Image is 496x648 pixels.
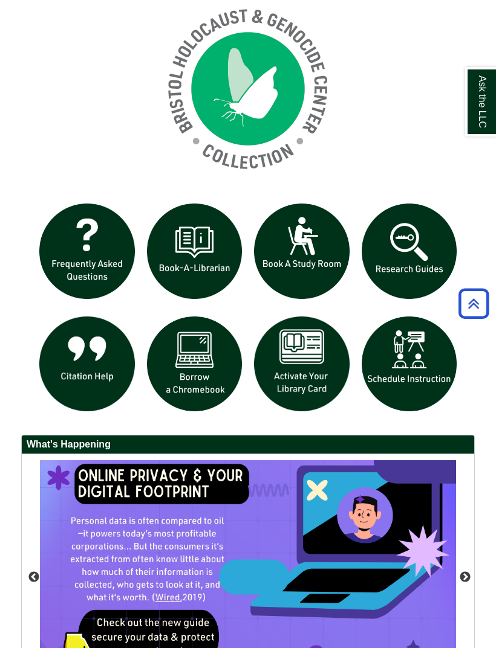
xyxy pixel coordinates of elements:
button: Next [459,571,471,583]
img: Borrow a chromebook icon links to the borrow a chromebook web page [141,310,249,418]
img: citation help icon links to citation help guide page [33,310,141,418]
img: book a study room icon links to book a study room web page [248,197,356,305]
img: Research Guides icon links to research guides web page [356,197,463,305]
img: activate Library Card icon links to form to activate student ID into library card [248,310,356,418]
a: Back to Top [454,295,493,312]
img: For faculty. Schedule Library Instruction icon links to form. [356,310,463,418]
img: Book a Librarian icon links to book a librarian web page [141,197,249,305]
img: frequently asked questions [33,197,141,305]
button: Previous [28,571,40,583]
h2: What's Happening [22,435,474,454]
